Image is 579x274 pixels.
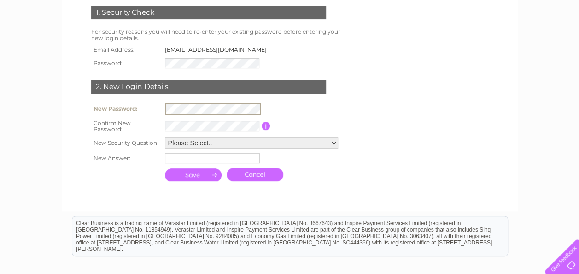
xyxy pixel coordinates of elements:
[89,26,351,44] td: For security reasons you will need to re-enter your existing password before entering your new lo...
[89,101,163,117] th: New Password:
[499,39,512,46] a: Blog
[518,39,540,46] a: Contact
[163,44,275,56] td: [EMAIL_ADDRESS][DOMAIN_NAME]
[405,5,469,16] a: 0333 014 3131
[549,39,570,46] a: Log out
[89,135,163,151] th: New Security Question
[227,168,283,181] a: Cancel
[89,44,163,56] th: Email Address:
[89,56,163,71] th: Password:
[72,5,508,45] div: Clear Business is a trading name of Verastar Limited (registered in [GEOGRAPHIC_DATA] No. 3667643...
[417,39,434,46] a: Water
[466,39,493,46] a: Telecoms
[91,6,326,19] div: 1. Security Check
[262,122,270,130] input: Information
[91,80,326,94] div: 2. New Login Details
[89,117,163,136] th: Confirm New Password:
[440,39,460,46] a: Energy
[89,151,163,166] th: New Answer:
[20,24,67,52] img: logo.png
[165,168,222,181] input: Submit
